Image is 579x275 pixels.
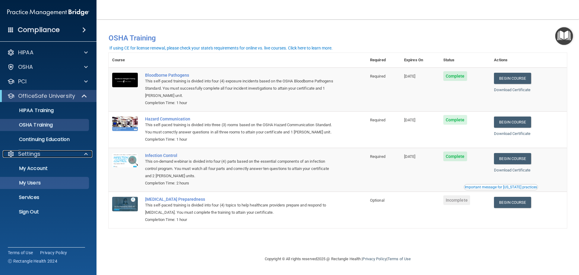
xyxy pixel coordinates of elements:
[490,53,567,68] th: Actions
[145,202,336,216] div: This self-paced training is divided into four (4) topics to help healthcare providers prepare and...
[40,250,67,256] a: Privacy Policy
[228,249,448,269] div: Copyright © All rights reserved 2025 @ Rectangle Health | |
[404,154,416,159] span: [DATE]
[145,153,336,158] a: Infection Control
[4,122,53,128] p: OSHA Training
[4,194,86,200] p: Services
[4,136,86,142] p: Continuing Education
[494,117,531,128] a: Begin Course
[465,185,537,189] div: Important message for [US_STATE] practices
[4,107,54,114] p: HIPAA Training
[400,53,440,68] th: Expires On
[7,92,87,100] a: OfficeSafe University
[4,180,86,186] p: My Users
[145,117,336,121] a: Hazard Communication
[362,257,386,261] a: Privacy Policy
[370,198,384,203] span: Optional
[7,49,88,56] a: HIPAA
[18,49,33,56] p: HIPAA
[4,209,86,215] p: Sign Out
[370,118,385,122] span: Required
[145,216,336,223] div: Completion Time: 1 hour
[7,63,88,71] a: OSHA
[18,78,27,85] p: PCI
[145,180,336,187] div: Completion Time: 2 hours
[404,74,416,78] span: [DATE]
[443,71,467,81] span: Complete
[555,27,573,45] button: Open Resource Center
[8,258,57,264] span: Ⓒ Rectangle Health 2024
[366,53,400,68] th: Required
[18,63,33,71] p: OSHA
[109,46,333,50] div: If using CE for license renewal, please check your state's requirements for online vs. live cours...
[109,34,567,42] h4: OSHA Training
[18,150,40,158] p: Settings
[8,250,33,256] a: Terms of Use
[7,78,88,85] a: PCI
[109,45,334,51] button: If using CE for license renewal, please check your state's requirements for online vs. live cours...
[494,88,530,92] a: Download Certificate
[145,78,336,99] div: This self-paced training is divided into four (4) exposure incidents based on the OSHA Bloodborne...
[145,197,336,202] a: [MEDICAL_DATA] Preparedness
[145,136,336,143] div: Completion Time: 1 hour
[18,92,75,100] p: OfficeSafe University
[440,53,491,68] th: Status
[18,26,60,34] h4: Compliance
[443,152,467,161] span: Complete
[464,184,538,190] button: Read this if you are a dental practitioner in the state of CA
[443,195,470,205] span: Incomplete
[404,118,416,122] span: [DATE]
[494,131,530,136] a: Download Certificate
[145,121,336,136] div: This self-paced training is divided into three (3) rooms based on the OSHA Hazard Communication S...
[494,197,531,208] a: Begin Course
[494,168,530,172] a: Download Certificate
[494,153,531,164] a: Begin Course
[494,73,531,84] a: Begin Course
[370,74,385,78] span: Required
[4,165,86,171] p: My Account
[7,6,89,18] img: PMB logo
[145,158,336,180] div: This on-demand webinar is divided into four (4) parts based on the essential components of an inf...
[109,53,141,68] th: Course
[443,115,467,125] span: Complete
[388,257,411,261] a: Terms of Use
[145,99,336,107] div: Completion Time: 1 hour
[475,232,572,256] iframe: Drift Widget Chat Controller
[7,150,88,158] a: Settings
[145,73,336,78] a: Bloodborne Pathogens
[370,154,385,159] span: Required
